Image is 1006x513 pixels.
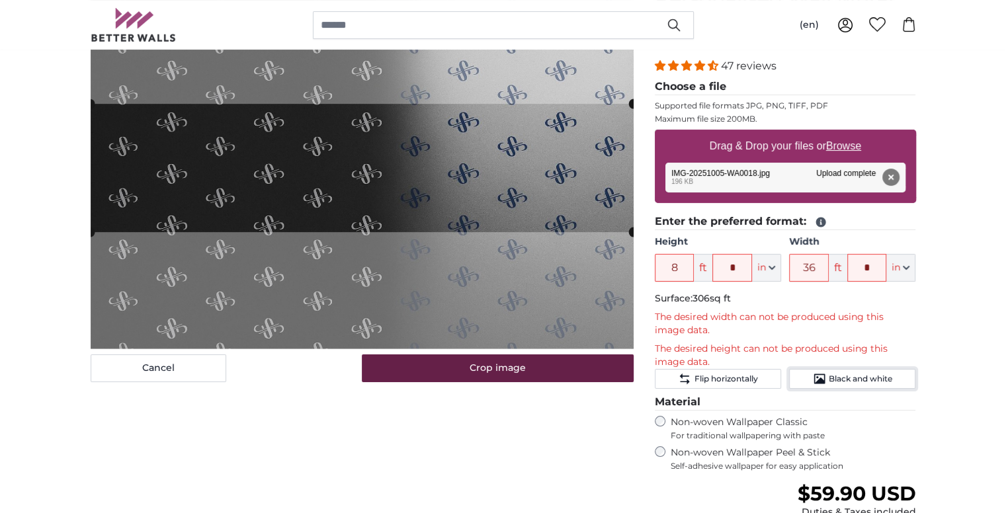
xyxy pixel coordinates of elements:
[752,254,781,282] button: in
[789,369,915,389] button: Black and white
[694,374,757,384] span: Flip horizontally
[721,59,776,72] span: 47 reviews
[704,133,866,159] label: Drag & Drop your files or
[757,261,766,274] span: in
[829,374,892,384] span: Black and white
[91,354,226,382] button: Cancel
[692,292,731,304] span: 306sq ft
[655,235,781,249] label: Height
[655,59,721,72] span: 4.38 stars
[797,481,915,506] span: $59.90 USD
[892,261,900,274] span: in
[671,461,916,471] span: Self-adhesive wallpaper for easy application
[671,446,916,471] label: Non-woven Wallpaper Peel & Stick
[826,140,861,151] u: Browse
[671,416,916,441] label: Non-woven Wallpaper Classic
[655,342,916,369] p: The desired height can not be produced using this image data.
[362,354,634,382] button: Crop image
[789,235,915,249] label: Width
[655,369,781,389] button: Flip horizontally
[655,292,916,305] p: Surface:
[655,214,916,230] legend: Enter the preferred format:
[655,311,916,337] p: The desired width can not be produced using this image data.
[789,13,829,37] button: (en)
[655,100,916,111] p: Supported file formats JPG, PNG, TIFF, PDF
[671,430,916,441] span: For traditional wallpapering with paste
[886,254,915,282] button: in
[655,394,916,411] legend: Material
[91,8,177,42] img: Betterwalls
[694,254,712,282] span: ft
[655,114,916,124] p: Maximum file size 200MB.
[655,79,916,95] legend: Choose a file
[829,254,847,282] span: ft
